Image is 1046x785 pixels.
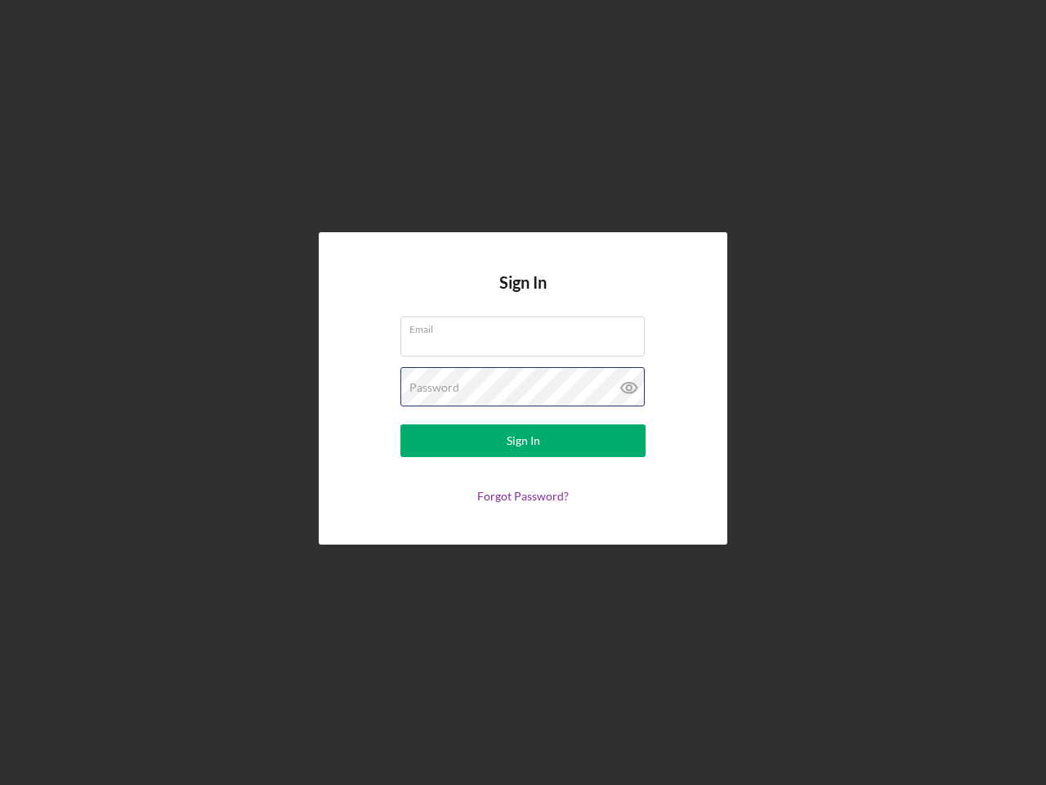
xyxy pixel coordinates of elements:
[477,489,569,503] a: Forgot Password?
[507,424,540,457] div: Sign In
[409,317,645,335] label: Email
[499,273,547,316] h4: Sign In
[409,381,459,394] label: Password
[400,424,646,457] button: Sign In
